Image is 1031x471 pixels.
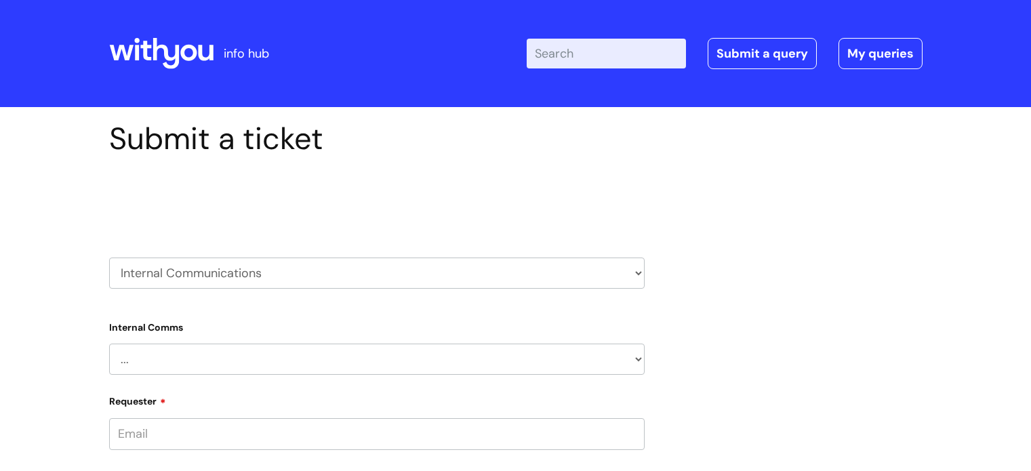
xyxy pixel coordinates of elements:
h2: Select issue type [109,188,645,213]
a: My queries [838,38,923,69]
a: Submit a query [708,38,817,69]
label: Internal Comms [109,319,645,333]
input: Email [109,418,645,449]
label: Requester [109,391,645,407]
input: Search [527,39,686,68]
h1: Submit a ticket [109,121,645,157]
p: info hub [224,43,269,64]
